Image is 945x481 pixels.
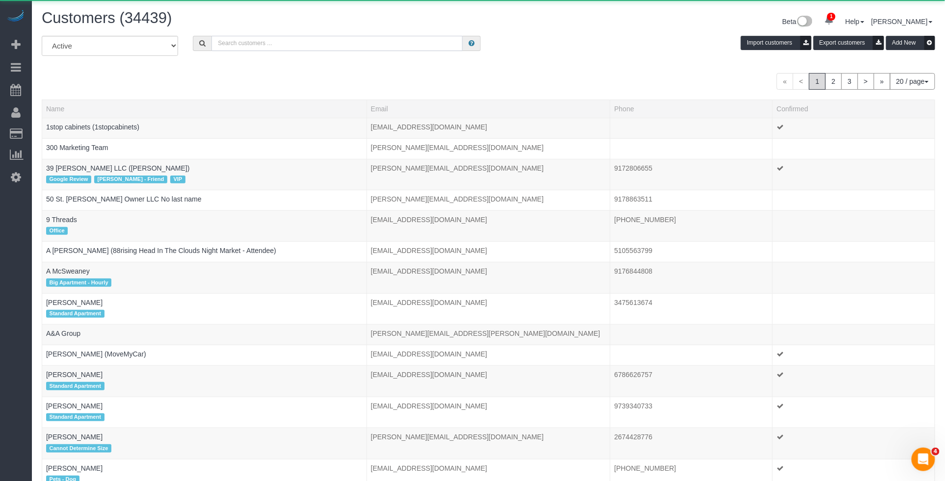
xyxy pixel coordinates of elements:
[42,345,367,366] td: Name
[783,18,813,25] a: Beta
[367,325,610,345] td: Email
[610,397,773,428] td: Phone
[773,325,935,345] td: Confirmed
[871,18,933,25] a: [PERSON_NAME]
[610,293,773,324] td: Phone
[841,73,858,90] a: 3
[367,190,610,210] td: Email
[46,411,363,424] div: Tags
[367,100,610,118] th: Email
[46,380,363,392] div: Tags
[46,278,111,286] span: Big Apartment - Hourly
[46,350,146,358] a: [PERSON_NAME] (MoveMyCar)
[46,371,103,379] a: [PERSON_NAME]
[932,448,940,456] span: 4
[610,138,773,159] td: Phone
[890,73,935,90] button: 20 / page
[741,36,812,50] button: Import customers
[367,118,610,138] td: Email
[46,227,68,235] span: Office
[42,262,367,293] td: Name
[777,73,935,90] nav: Pagination navigation
[367,159,610,190] td: Email
[367,293,610,324] td: Email
[46,433,103,441] a: [PERSON_NAME]
[46,329,80,337] a: A&A Group
[610,428,773,459] td: Phone
[610,210,773,241] td: Phone
[42,100,367,118] th: Name
[42,366,367,397] td: Name
[773,366,935,397] td: Confirmed
[46,164,190,172] a: 39 [PERSON_NAME] LLC ([PERSON_NAME])
[610,118,773,138] td: Phone
[46,216,77,224] a: 9 Threads
[874,73,891,90] a: »
[46,382,105,390] span: Standard Apartment
[42,397,367,428] td: Name
[825,73,842,90] a: 2
[42,210,367,241] td: Name
[46,402,103,410] a: [PERSON_NAME]
[46,464,103,472] a: [PERSON_NAME]
[46,152,363,155] div: Tags
[773,262,935,293] td: Confirmed
[610,159,773,190] td: Phone
[211,36,463,51] input: Search customers ...
[46,247,276,254] a: A [PERSON_NAME] (88rising Head In The Clouds Night Market - Attendee)
[773,210,935,241] td: Confirmed
[777,73,793,90] span: «
[46,413,105,421] span: Standard Apartment
[367,428,610,459] td: Email
[46,132,363,134] div: Tags
[42,138,367,159] td: Name
[367,397,610,428] td: Email
[42,242,367,262] td: Name
[46,225,363,237] div: Tags
[610,325,773,345] td: Phone
[46,176,91,183] span: Google Review
[819,10,839,31] a: 1
[912,448,935,471] iframe: Intercom live chat
[793,73,810,90] span: <
[773,293,935,324] td: Confirmed
[42,325,367,345] td: Name
[814,36,884,50] button: Export customers
[367,242,610,262] td: Email
[42,118,367,138] td: Name
[367,138,610,159] td: Email
[46,267,90,275] a: A McSweaney
[170,176,185,183] span: VIP
[773,190,935,210] td: Confirmed
[886,36,935,50] button: Add New
[809,73,826,90] span: 1
[827,13,836,21] span: 1
[610,100,773,118] th: Phone
[46,310,105,318] span: Standard Apartment
[773,428,935,459] td: Confirmed
[46,195,202,203] a: 50 St. [PERSON_NAME] Owner LLC No last name
[773,118,935,138] td: Confirmed
[773,100,935,118] th: Confirmed
[773,345,935,366] td: Confirmed
[46,276,363,289] div: Tags
[94,176,167,183] span: [PERSON_NAME] - Friend
[42,293,367,324] td: Name
[46,204,363,206] div: Tags
[610,242,773,262] td: Phone
[42,190,367,210] td: Name
[610,345,773,366] td: Phone
[367,210,610,241] td: Email
[46,338,363,341] div: Tags
[46,299,103,306] a: [PERSON_NAME]
[845,18,865,25] a: Help
[610,190,773,210] td: Phone
[367,262,610,293] td: Email
[42,9,172,26] span: Customers (34439)
[610,262,773,293] td: Phone
[46,307,363,320] div: Tags
[46,173,363,186] div: Tags
[367,345,610,366] td: Email
[46,442,363,455] div: Tags
[610,366,773,397] td: Phone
